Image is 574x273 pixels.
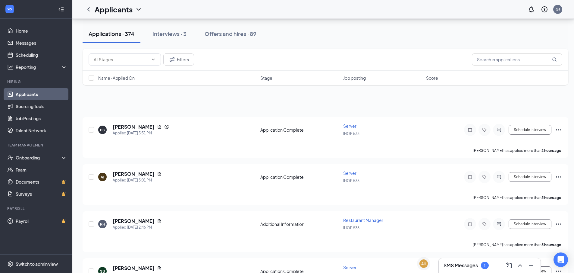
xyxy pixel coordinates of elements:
[421,261,426,266] div: AH
[164,124,169,129] svg: Reapply
[528,6,535,13] svg: Notifications
[473,242,562,247] p: [PERSON_NAME] has applied more than .
[7,64,13,70] svg: Analysis
[16,88,67,100] a: Applicants
[16,49,67,61] a: Scheduling
[168,56,176,63] svg: Filter
[556,7,560,12] div: GJ
[157,124,162,129] svg: Document
[113,171,155,177] h5: [PERSON_NAME]
[506,262,513,269] svg: ComposeMessage
[541,6,548,13] svg: QuestionInfo
[7,155,13,161] svg: UserCheck
[16,25,67,37] a: Home
[16,100,67,112] a: Sourcing Tools
[260,221,340,227] div: Additional Information
[552,57,557,62] svg: MagnifyingGlass
[466,127,474,132] svg: Note
[509,219,551,229] button: Schedule Interview
[151,57,156,62] svg: ChevronDown
[473,195,562,200] p: [PERSON_NAME] has applied more than .
[554,252,568,267] div: Open Intercom Messenger
[7,6,13,12] svg: WorkstreamLogo
[7,206,66,211] div: Payroll
[509,125,551,135] button: Schedule Interview
[94,56,149,63] input: All Stages
[555,173,562,181] svg: Ellipses
[444,262,478,269] h3: SMS Messages
[541,195,561,200] b: 5 hours ago
[473,148,562,153] p: [PERSON_NAME] has applied more than .
[504,261,514,270] button: ComposeMessage
[89,30,134,37] div: Applications · 374
[16,176,67,188] a: DocumentsCrown
[481,222,488,226] svg: Tag
[163,53,194,66] button: Filter Filters
[113,177,162,183] div: Applied [DATE] 3:01 PM
[157,266,162,271] svg: Document
[509,172,551,182] button: Schedule Interview
[343,123,356,129] span: Server
[426,75,438,81] span: Score
[58,6,64,12] svg: Collapse
[16,112,67,124] a: Job Postings
[466,175,474,179] svg: Note
[157,172,162,176] svg: Document
[7,261,13,267] svg: Settings
[16,164,67,176] a: Team
[515,261,525,270] button: ChevronUp
[343,226,359,230] span: IHOP 533
[484,263,486,268] div: 1
[16,155,62,161] div: Onboarding
[100,127,105,133] div: PS
[7,143,66,148] div: Team Management
[16,215,67,227] a: PayrollCrown
[541,148,561,153] b: 2 hours ago
[101,175,105,180] div: AT
[157,219,162,223] svg: Document
[555,220,562,228] svg: Ellipses
[152,30,187,37] div: Interviews · 3
[113,130,169,136] div: Applied [DATE] 5:31 PM
[481,175,488,179] svg: Tag
[343,265,356,270] span: Server
[113,265,155,271] h5: [PERSON_NAME]
[16,37,67,49] a: Messages
[260,127,340,133] div: Application Complete
[343,170,356,176] span: Server
[260,174,340,180] div: Application Complete
[205,30,256,37] div: Offers and hires · 89
[541,242,561,247] b: 5 hours ago
[16,124,67,136] a: Talent Network
[113,218,155,224] h5: [PERSON_NAME]
[16,261,58,267] div: Switch to admin view
[466,222,474,226] svg: Note
[481,127,488,132] svg: Tag
[555,126,562,133] svg: Ellipses
[527,262,535,269] svg: Minimize
[113,224,162,230] div: Applied [DATE] 2:46 PM
[135,6,142,13] svg: ChevronDown
[16,188,67,200] a: SurveysCrown
[526,261,536,270] button: Minimize
[95,4,133,14] h1: Applicants
[472,53,562,66] input: Search in applications
[343,131,359,136] span: IHOP 533
[343,178,359,183] span: IHOP 533
[100,222,105,227] div: RH
[495,127,503,132] svg: ActiveChat
[260,75,272,81] span: Stage
[495,175,503,179] svg: ActiveChat
[7,79,66,84] div: Hiring
[98,75,135,81] span: Name · Applied On
[343,75,366,81] span: Job posting
[516,262,524,269] svg: ChevronUp
[16,64,67,70] div: Reporting
[113,124,155,130] h5: [PERSON_NAME]
[343,217,383,223] span: Restaurant Manager
[85,6,92,13] svg: ChevronLeft
[495,222,503,226] svg: ActiveChat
